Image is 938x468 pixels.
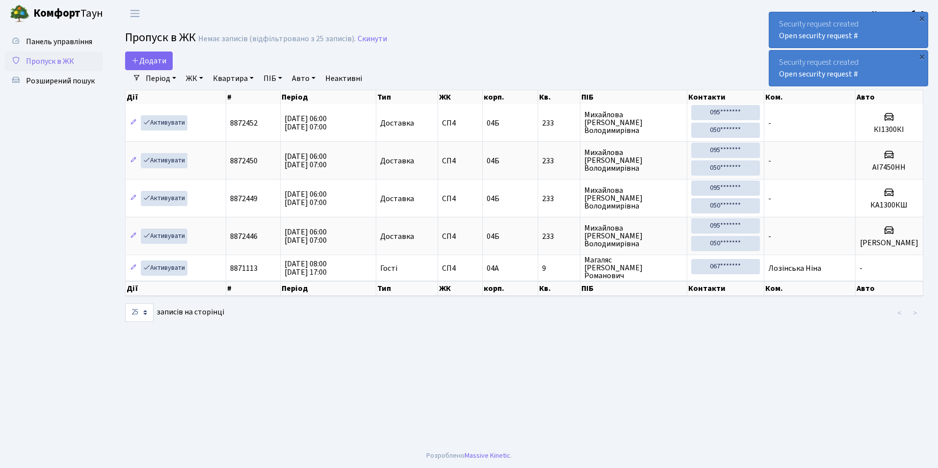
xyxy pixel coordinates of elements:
span: Михайлова [PERSON_NAME] Володимирівна [584,186,682,210]
select: записів на сторінці [125,303,154,322]
th: Тип [376,281,438,296]
span: Магаляс [PERSON_NAME] Романович [584,256,682,280]
span: [DATE] 06:00 [DATE] 07:00 [285,189,327,208]
span: Доставка [380,195,414,203]
h5: АІ7450НН [860,163,919,172]
span: 04Б [487,193,499,204]
span: 04Б [487,156,499,166]
th: Ком. [764,90,856,104]
th: ПІБ [580,90,687,104]
a: Активувати [141,191,187,206]
a: Пропуск в ЖК [5,52,103,71]
span: 8871113 [230,263,258,274]
span: Панель управління [26,36,92,47]
a: Активувати [141,153,187,168]
th: Ком. [764,281,856,296]
span: СП4 [442,195,478,203]
span: Доставка [380,119,414,127]
th: ЖК [438,281,483,296]
span: - [768,193,771,204]
a: Massive Kinetic [465,450,510,461]
span: СП4 [442,119,478,127]
span: 9 [542,264,576,272]
a: ПІБ [260,70,286,87]
a: Open security request # [779,69,858,79]
span: 233 [542,195,576,203]
a: Період [142,70,180,87]
h5: КІ1300КІ [860,125,919,134]
th: Тип [376,90,438,104]
span: СП4 [442,264,478,272]
span: Пропуск в ЖК [125,29,196,46]
a: Скинути [358,34,387,44]
span: - [768,118,771,129]
th: Авто [856,90,923,104]
a: ЖК [182,70,207,87]
span: - [768,156,771,166]
img: logo.png [10,4,29,24]
span: Таун [33,5,103,22]
a: Авто [288,70,319,87]
span: 8872450 [230,156,258,166]
th: Авто [856,281,923,296]
th: Кв. [538,281,580,296]
span: [DATE] 06:00 [DATE] 07:00 [285,227,327,246]
th: Дії [126,90,226,104]
th: ПІБ [580,281,687,296]
a: Додати [125,52,173,70]
th: # [226,90,281,104]
h5: [PERSON_NAME] [860,238,919,248]
a: Активувати [141,260,187,276]
div: Немає записів (відфільтровано з 25 записів). [198,34,356,44]
span: 233 [542,157,576,165]
th: Кв. [538,90,580,104]
span: Михайлова [PERSON_NAME] Володимирівна [584,224,682,248]
a: Неактивні [321,70,366,87]
div: Security request created [769,12,928,48]
a: Активувати [141,229,187,244]
span: 8872452 [230,118,258,129]
button: Переключити навігацію [123,5,147,22]
span: Михайлова [PERSON_NAME] Володимирівна [584,111,682,134]
div: Security request created [769,51,928,86]
th: # [226,281,281,296]
span: Гості [380,264,397,272]
span: 04Б [487,231,499,242]
span: Пропуск в ЖК [26,56,74,67]
span: 233 [542,233,576,240]
th: корп. [483,90,538,104]
span: [DATE] 06:00 [DATE] 07:00 [285,113,327,132]
a: Розширений пошук [5,71,103,91]
span: [DATE] 06:00 [DATE] 07:00 [285,151,327,170]
a: Open security request # [779,30,858,41]
a: Панель управління [5,32,103,52]
h5: КА1300КШ [860,201,919,210]
span: 04Б [487,118,499,129]
th: корп. [483,281,538,296]
span: - [768,231,771,242]
span: 8872446 [230,231,258,242]
th: ЖК [438,90,483,104]
span: Доставка [380,157,414,165]
span: Додати [131,55,166,66]
span: СП4 [442,233,478,240]
span: 8872449 [230,193,258,204]
span: [DATE] 08:00 [DATE] 17:00 [285,259,327,278]
th: Контакти [687,281,764,296]
a: Активувати [141,115,187,130]
span: 233 [542,119,576,127]
b: Консьєрж б. 4. [872,8,926,19]
span: 04А [487,263,499,274]
label: записів на сторінці [125,303,224,322]
span: Розширений пошук [26,76,95,86]
a: Квартира [209,70,258,87]
th: Період [281,281,376,296]
span: Лозінська Ніна [768,263,821,274]
span: Доставка [380,233,414,240]
span: СП4 [442,157,478,165]
div: × [917,13,927,23]
span: Михайлова [PERSON_NAME] Володимирівна [584,149,682,172]
th: Дії [126,281,226,296]
a: Консьєрж б. 4. [872,8,926,20]
b: Комфорт [33,5,80,21]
